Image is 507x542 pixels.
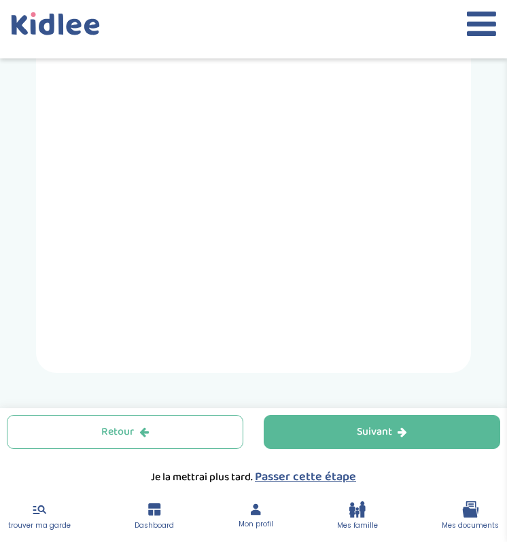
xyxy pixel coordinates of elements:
[135,520,174,531] span: Dashboard
[151,469,253,486] span: Je la mettrai plus tard.
[337,501,378,531] a: Mes famille
[255,467,356,486] span: Passer cette étape
[337,520,378,531] span: Mes famille
[135,501,174,531] a: Dashboard
[264,415,500,449] button: Suivant
[442,501,499,531] a: Mes documents
[239,503,273,530] a: Mon profil
[239,519,273,530] span: Mon profil
[101,424,149,440] div: Retour
[357,424,407,440] div: Suivant
[8,501,71,531] a: trouver ma garde
[8,520,71,531] span: trouver ma garde
[442,520,499,531] span: Mes documents
[7,415,243,449] button: Retour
